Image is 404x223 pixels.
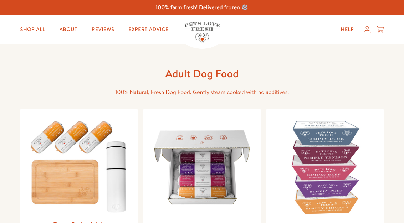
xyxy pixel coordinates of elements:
a: Reviews [86,22,120,37]
img: Pets Love Fresh Trays - Adult [272,114,378,220]
span: 100% Natural, Fresh Dog Food. Gently steam cooked with no additives. [115,88,289,96]
a: Help [335,22,360,37]
img: Pets Love Fresh - Adult [149,114,255,220]
h1: Adult Dog Food [88,67,316,81]
a: About [54,22,83,37]
img: Pets Love Fresh [184,22,220,43]
a: Expert Advice [123,22,174,37]
a: Shop All [15,22,51,37]
img: Taster Pack - Adult [26,114,132,216]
